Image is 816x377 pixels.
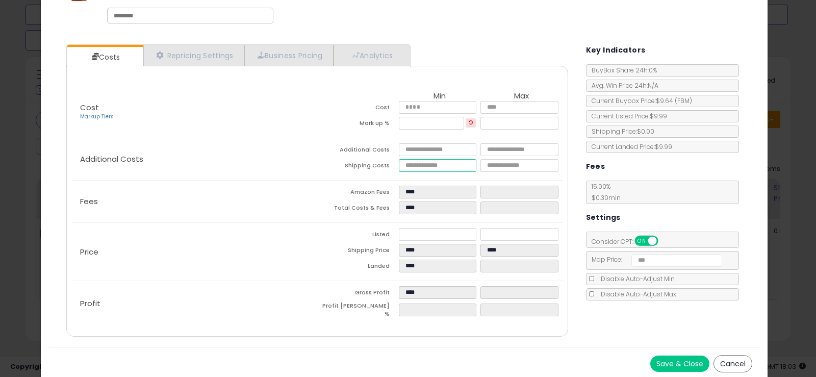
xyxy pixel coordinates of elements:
[67,47,142,67] a: Costs
[317,101,399,117] td: Cost
[317,244,399,260] td: Shipping Price
[586,211,621,224] h5: Settings
[72,155,317,163] p: Additional Costs
[586,182,621,202] span: 15.00 %
[72,197,317,206] p: Fees
[317,159,399,175] td: Shipping Costs
[656,237,673,245] span: OFF
[143,45,244,66] a: Repricing Settings
[586,255,723,264] span: Map Price:
[675,96,692,105] span: ( FBM )
[244,45,334,66] a: Business Pricing
[586,81,658,90] span: Avg. Win Price 24h: N/A
[713,355,752,372] button: Cancel
[317,143,399,159] td: Additional Costs
[596,274,675,283] span: Disable Auto-Adjust Min
[72,299,317,308] p: Profit
[656,96,692,105] span: $9.64
[80,113,114,120] a: Markup Tiers
[586,193,621,202] span: $0.30 min
[586,112,667,120] span: Current Listed Price: $9.99
[586,44,646,57] h5: Key Indicators
[334,45,409,66] a: Analytics
[586,237,672,246] span: Consider CPT:
[317,186,399,202] td: Amazon Fees
[586,66,657,74] span: BuyBox Share 24h: 0%
[596,290,676,298] span: Disable Auto-Adjust Max
[650,356,709,372] button: Save & Close
[586,96,692,105] span: Current Buybox Price:
[317,228,399,244] td: Listed
[586,127,654,136] span: Shipping Price: $0.00
[317,260,399,275] td: Landed
[317,302,399,321] td: Profit [PERSON_NAME] %
[317,286,399,302] td: Gross Profit
[586,160,605,173] h5: Fees
[72,248,317,256] p: Price
[480,92,562,101] th: Max
[399,92,480,101] th: Min
[72,104,317,121] p: Cost
[586,142,672,151] span: Current Landed Price: $9.99
[317,117,399,133] td: Mark up %
[317,202,399,217] td: Total Costs & Fees
[635,237,648,245] span: ON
